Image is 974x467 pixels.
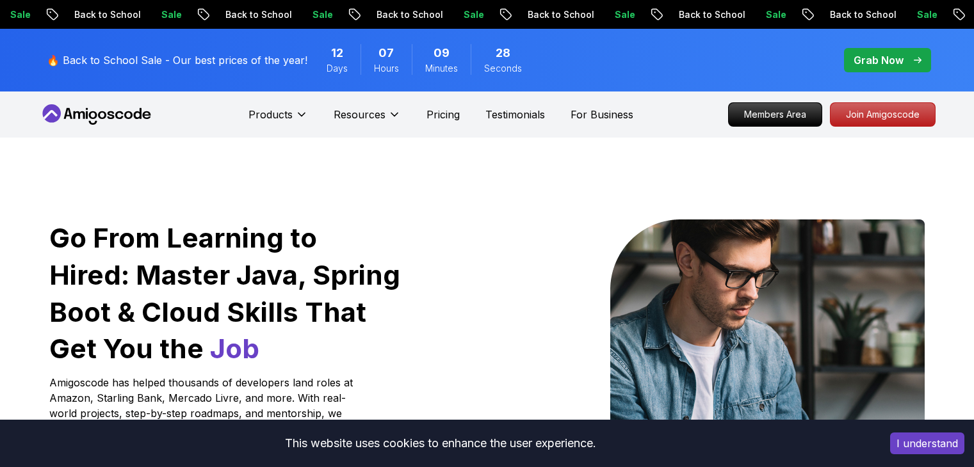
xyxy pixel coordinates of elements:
p: Back to School [212,8,299,21]
a: For Business [571,107,633,122]
p: Sale [148,8,189,21]
span: 9 Minutes [434,44,450,62]
p: Members Area [729,103,822,126]
p: Back to School [363,8,450,21]
button: Accept cookies [890,432,964,454]
span: Seconds [484,62,522,75]
p: Sale [450,8,491,21]
p: Sale [601,8,642,21]
p: Amigoscode has helped thousands of developers land roles at Amazon, Starling Bank, Mercado Livre,... [49,375,357,436]
a: Pricing [426,107,460,122]
p: Grab Now [854,52,904,68]
p: Back to School [665,8,752,21]
p: Join Amigoscode [831,103,935,126]
a: Members Area [728,102,822,127]
a: Join Amigoscode [830,102,936,127]
p: Back to School [816,8,904,21]
p: Resources [334,107,386,122]
span: Minutes [425,62,458,75]
button: Products [248,107,308,132]
p: 🔥 Back to School Sale - Our best prices of the year! [47,52,307,68]
span: 28 Seconds [496,44,510,62]
p: Back to School [514,8,601,21]
span: 12 Days [331,44,343,62]
p: Sale [299,8,340,21]
span: 7 Hours [378,44,394,62]
span: Job [210,332,259,365]
p: Sale [904,8,945,21]
span: Days [327,62,348,75]
p: Products [248,107,293,122]
h1: Go From Learning to Hired: Master Java, Spring Boot & Cloud Skills That Get You the [49,219,402,367]
p: Back to School [61,8,148,21]
p: Sale [752,8,793,21]
button: Resources [334,107,401,132]
a: Testimonials [485,107,545,122]
span: Hours [374,62,399,75]
div: This website uses cookies to enhance the user experience. [10,429,871,457]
